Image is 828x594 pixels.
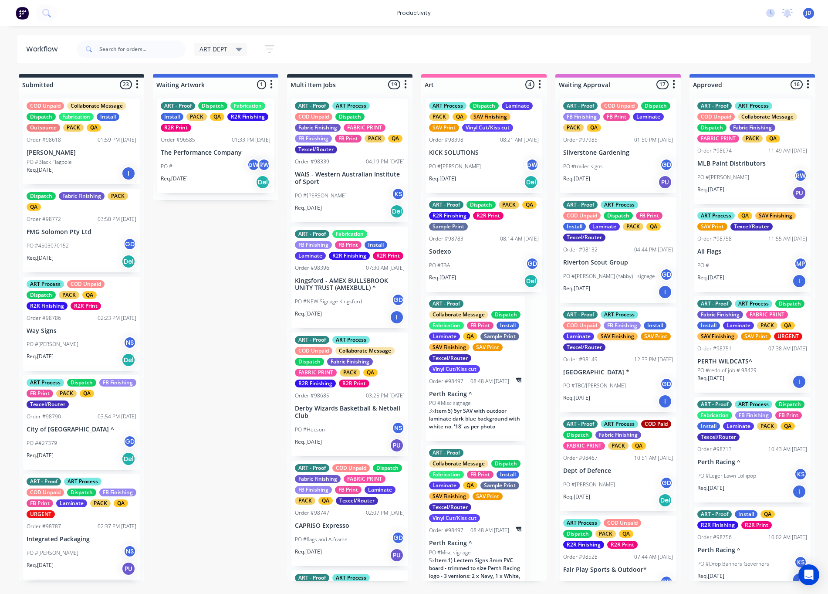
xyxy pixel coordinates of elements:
div: Install [563,223,586,231]
p: WAIS - Western Australian Institute of Sport [295,171,405,186]
p: [PERSON_NAME] [27,149,136,156]
div: Texcel/Router [563,234,605,241]
p: PO ##27379 [27,439,57,447]
div: ART Process [601,201,638,209]
div: Install [161,113,183,121]
p: Way Signs [27,327,136,335]
div: Texcel/Router [429,354,471,362]
p: Kingsford - AMEX BULLSBROOK UNITY TRUST (AMEXBULL) ^ [295,277,405,292]
div: FABRIC PRINT [697,135,739,143]
div: ART - Proof [295,230,329,238]
div: Laminate [633,113,664,121]
div: ART - Proof [697,102,732,110]
div: 01:33 PM [DATE] [232,136,270,144]
div: Del [122,255,135,268]
div: ART Process [697,212,735,220]
div: MP [794,257,807,270]
div: ART Process [332,336,370,344]
div: PACK [59,291,79,299]
div: Texcel/Router [295,146,337,153]
div: Dispatch [27,291,56,299]
div: ART ProcessDispatchLaminatePACKQASAV FinishingSAV PrintVinyl Cut/Kiss cutOrder #9839808:21 AM [DA... [426,98,542,193]
div: GD [526,257,539,270]
div: Order #98790 [27,413,61,421]
div: SAV Finishing [597,333,638,340]
div: Laminate [723,322,754,329]
div: SAV Finishing [697,333,738,340]
p: The Performance Company [161,149,270,156]
div: FB Print [636,212,662,220]
div: QA [388,135,402,143]
div: QA [453,113,467,121]
div: COD Unpaid [697,113,735,121]
div: QA [82,291,97,299]
div: Fabric Finishing [59,192,105,200]
div: R2R Print [473,212,504,220]
div: ART - Proof [295,102,329,110]
div: Fabric Finishing [697,311,743,319]
div: SAV Print [697,223,727,231]
p: Req. [DATE] [563,285,590,292]
p: Req. [DATE] [697,274,724,282]
div: Fabrication [230,102,265,110]
div: ART - Proof [429,300,463,308]
div: PACK [340,369,360,377]
p: KICK SOLUTIONS [429,149,539,156]
div: ART - ProofCOD UnpaidDispatchFB FinishingFB PrintLaminatePACKQAOrder #9798501:50 PM [DATE]Silvers... [560,98,676,193]
div: QA [738,212,752,220]
div: Texcel/Router [697,433,740,441]
div: Order #98758 [697,235,732,243]
div: I [658,394,672,408]
div: Dispatch [295,358,324,366]
div: ART ProcessDispatchFB FinishingFB PrintPACKQATexcel/RouterOrder #9879003:54 PM [DATE]City of [GEO... [23,375,140,470]
p: Silverstone Gardening [563,149,673,156]
div: FB Finishing [735,411,772,419]
div: SAV Finishing [429,343,470,351]
div: Order #98339 [295,158,329,166]
div: Fabric Finishing [595,431,641,439]
div: I [390,310,404,324]
div: NS [392,421,405,434]
div: 03:25 PM [DATE] [366,392,405,400]
p: PO #[PERSON_NAME] [27,340,78,348]
div: 07:30 AM [DATE] [366,264,405,272]
div: ART Process [601,311,638,319]
p: Req. [DATE] [697,186,724,193]
div: I [792,375,806,389]
div: Order #98783 [429,235,463,243]
div: 11:49 AM [DATE] [768,147,807,155]
p: PO # [697,261,709,269]
div: COD Unpaid [601,102,638,110]
div: FB Print [335,241,362,249]
div: Outsource [27,124,60,132]
p: PO #4503070152 [27,242,69,250]
p: PO #TBA [429,261,450,269]
div: Dispatch [466,201,496,209]
div: Laminate [563,333,594,340]
div: FB Print [603,113,630,121]
div: PACK [757,322,777,329]
div: Collaborate Message [429,311,488,319]
div: ART ProcessCOD UnpaidDispatchPACKQAR2R FinishingR2R PrintOrder #9878602:23 PM [DATE]Way SignsPO #... [23,277,140,371]
div: 02:23 PM [DATE] [98,314,136,322]
p: Req. [DATE] [161,175,188,183]
div: QA [781,422,795,430]
div: Order #98786 [27,314,61,322]
div: Del [524,175,538,189]
p: PO #Misc signage [429,399,471,407]
p: Perth Racing ^ [429,390,521,398]
div: QA [210,113,224,121]
div: Order #98149 [563,356,598,363]
input: Search for orders... [99,41,186,58]
p: Riverton Scout Group [563,259,673,266]
div: Install [97,113,119,121]
p: PO #trailer signs [563,163,603,170]
div: GD [660,158,673,171]
div: R2R Finishing [295,380,336,387]
div: ART Process [601,420,638,428]
div: Install [497,322,519,329]
div: PU [792,186,806,200]
div: ART - ProofCollaborate MessageDispatchFabricationFB PrintInstallLaminateQASample PrintSAV Finishi... [426,296,525,441]
div: ART - Proof [563,102,598,110]
div: ART - ProofART ProcessCOD PaidDispatchFabric FinishingFABRIC PRINTPACKQAOrder #9846710:51 AM [DAT... [560,417,676,511]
